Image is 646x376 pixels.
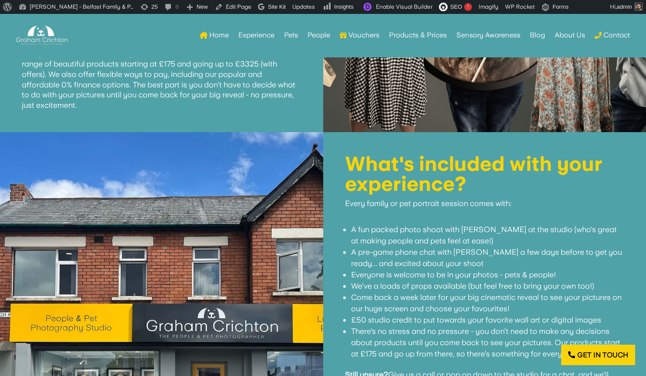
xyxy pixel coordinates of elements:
[238,18,274,52] a: Experience
[389,18,447,52] a: Products & Prices
[351,326,625,359] li: There's no stress and no pressure - you don't need to make any decisions about products until you...
[456,18,520,52] a: Sensory Awareness
[351,269,625,280] li: Everyone is welcome to be in your photos - pets & people!
[340,18,379,52] a: Vouchers
[284,18,298,52] a: Pets
[617,3,632,10] span: admin
[351,224,625,246] li: A fun packed photo shoot with [PERSON_NAME] at the studio (who’s great at making people and pets ...
[530,18,545,52] a: Blog
[351,314,625,326] li: £50 studio credit to put towards your favorite wall art or digital images
[351,246,625,269] li: A pre-game phone chat with [PERSON_NAME] a few days before to get you ready... and excited about ...
[308,18,330,52] a: People
[268,3,286,10] span: Site Kit
[561,345,635,365] a: Get in touch
[345,154,625,198] h1: What's included with your experience?
[595,18,630,52] a: Contact
[334,3,354,10] span: Insights
[555,18,585,52] a: About Us
[351,292,625,314] li: Come back a week later for your big cinematic reveal to see your pictures on our huge screen and ...
[450,3,462,10] span: SEO
[345,199,512,208] span: Every family or pet portrait session comes with:
[200,18,229,52] a: Home
[351,280,625,292] li: We've a loads of props available (but feel free to bring your own too!)
[464,3,472,11] div: !
[16,23,67,47] img: Graham Crichton Photography Logo - Graham Crichton - Belfast Family & Pet Photography Studio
